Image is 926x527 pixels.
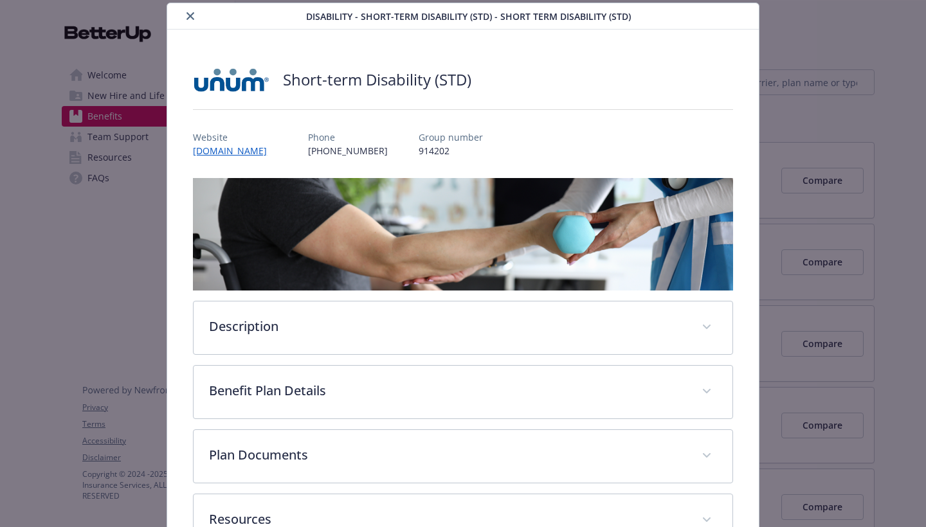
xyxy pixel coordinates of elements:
[209,317,686,336] p: Description
[193,145,277,157] a: [DOMAIN_NAME]
[194,430,732,483] div: Plan Documents
[193,60,270,99] img: UNUM
[194,366,732,418] div: Benefit Plan Details
[209,381,686,400] p: Benefit Plan Details
[308,130,388,144] p: Phone
[209,445,686,465] p: Plan Documents
[183,8,198,24] button: close
[194,301,732,354] div: Description
[193,130,277,144] p: Website
[419,130,483,144] p: Group number
[283,69,471,91] h2: Short-term Disability (STD)
[419,144,483,157] p: 914202
[193,178,733,290] img: banner
[308,144,388,157] p: [PHONE_NUMBER]
[306,10,631,23] span: Disability - Short-term Disability (STD) - Short Term Disability (STD)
